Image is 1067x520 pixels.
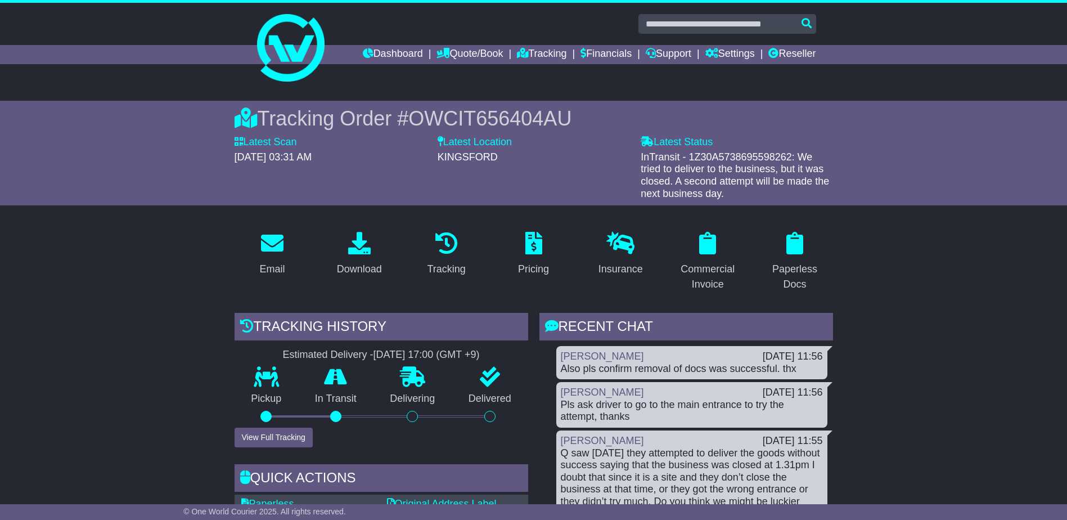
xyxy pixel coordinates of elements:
span: InTransit - 1Z30A5738695598262: We tried to deliver to the business, but it was closed. A second ... [641,151,829,199]
a: [PERSON_NAME] [561,351,644,362]
p: Pickup [235,393,299,405]
div: Tracking Order # [235,106,833,131]
div: Insurance [598,262,643,277]
a: Dashboard [363,45,423,64]
div: Paperless Docs [764,262,826,292]
a: Quote/Book [436,45,503,64]
div: Tracking [427,262,465,277]
div: [DATE] 17:00 (GMT +9) [373,349,480,361]
label: Latest Location [438,136,512,149]
span: KINGSFORD [438,151,498,163]
a: Paperless Docs [757,228,833,296]
div: Pls ask driver to go to the main entrance to try the attempt, thanks [561,399,823,423]
span: OWCIT656404AU [408,107,571,130]
div: Estimated Delivery - [235,349,528,361]
p: Delivered [452,393,528,405]
a: Financials [580,45,632,64]
div: [DATE] 11:55 [763,435,823,447]
a: [PERSON_NAME] [561,387,644,398]
a: Support [646,45,691,64]
label: Latest Scan [235,136,297,149]
div: Tracking history [235,313,528,343]
p: In Transit [298,393,373,405]
span: © One World Courier 2025. All rights reserved. [183,507,346,516]
div: Email [259,262,285,277]
div: [DATE] 11:56 [763,351,823,363]
div: Commercial Invoice [677,262,739,292]
div: [DATE] 11:56 [763,387,823,399]
a: Settings [705,45,755,64]
div: Also pls confirm removal of docs was successful. thx [561,363,823,375]
a: Insurance [591,228,650,281]
div: RECENT CHAT [539,313,833,343]
a: Pricing [511,228,556,281]
a: Email [252,228,292,281]
div: Pricing [518,262,549,277]
a: Tracking [517,45,566,64]
p: Delivering [373,393,452,405]
a: Download [330,228,389,281]
a: Commercial Invoice [670,228,746,296]
span: [DATE] 03:31 AM [235,151,312,163]
a: Paperless [241,498,294,509]
a: [PERSON_NAME] [561,435,644,446]
div: Quick Actions [235,464,528,495]
a: Reseller [768,45,816,64]
label: Latest Status [641,136,713,149]
div: Download [337,262,382,277]
a: Original Address Label [387,498,497,509]
button: View Full Tracking [235,428,313,447]
a: Tracking [420,228,472,281]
